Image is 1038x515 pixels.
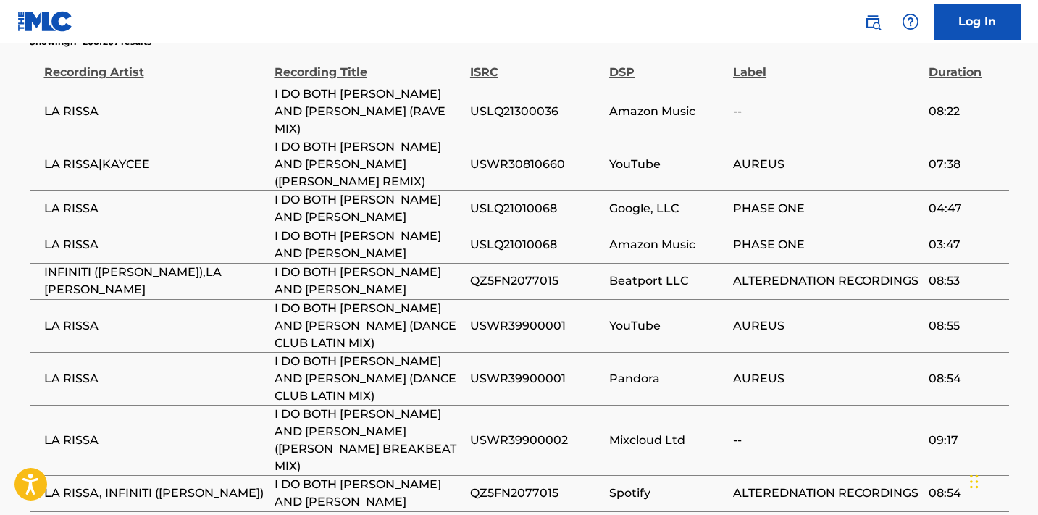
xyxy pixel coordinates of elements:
[929,103,1001,120] span: 08:22
[929,485,1001,502] span: 08:54
[470,432,602,449] span: USWR39900002
[609,49,726,81] div: DSP
[609,103,726,120] span: Amazon Music
[609,156,726,173] span: YouTube
[733,236,921,254] span: PHASE ONE
[470,317,602,335] span: USWR39900001
[44,432,267,449] span: LA RISSA
[275,227,463,262] span: I DO BOTH [PERSON_NAME] AND [PERSON_NAME]
[470,156,602,173] span: USWR30810660
[929,317,1001,335] span: 08:55
[929,156,1001,173] span: 07:38
[733,49,921,81] div: Label
[609,432,726,449] span: Mixcloud Ltd
[44,264,267,298] span: INFINITI ([PERSON_NAME]),LA [PERSON_NAME]
[44,485,267,502] span: LA RISSA, INFINITI ([PERSON_NAME])
[470,200,602,217] span: USLQ21010068
[858,7,887,36] a: Public Search
[275,476,463,511] span: I DO BOTH [PERSON_NAME] AND [PERSON_NAME]
[609,272,726,290] span: Beatport LLC
[929,200,1001,217] span: 04:47
[470,370,602,388] span: USWR39900001
[44,200,267,217] span: LA RISSA
[44,317,267,335] span: LA RISSA
[44,370,267,388] span: LA RISSA
[44,49,267,81] div: Recording Artist
[929,370,1001,388] span: 08:54
[934,4,1021,40] a: Log In
[609,370,726,388] span: Pandora
[733,370,921,388] span: AUREUS
[44,103,267,120] span: LA RISSA
[733,485,921,502] span: ALTEREDNATION RECORDINGS
[44,156,267,173] span: LA RISSA|KAYCEE
[733,200,921,217] span: PHASE ONE
[864,13,882,30] img: search
[470,272,602,290] span: QZ5FN2077015
[17,11,73,32] img: MLC Logo
[966,445,1038,515] iframe: Chat Widget
[929,272,1001,290] span: 08:53
[733,272,921,290] span: ALTEREDNATION RECORDINGS
[609,200,726,217] span: Google, LLC
[470,236,602,254] span: USLQ21010068
[733,103,921,120] span: --
[733,432,921,449] span: --
[733,317,921,335] span: AUREUS
[896,7,925,36] div: Help
[275,138,463,190] span: I DO BOTH [PERSON_NAME] AND [PERSON_NAME] ([PERSON_NAME] REMIX)
[609,317,726,335] span: YouTube
[902,13,919,30] img: help
[275,49,463,81] div: Recording Title
[609,236,726,254] span: Amazon Music
[470,49,602,81] div: ISRC
[470,103,602,120] span: USLQ21300036
[275,300,463,352] span: I DO BOTH [PERSON_NAME] AND [PERSON_NAME] (DANCE CLUB LATIN MIX)
[929,432,1001,449] span: 09:17
[970,460,979,503] div: Drag
[275,85,463,138] span: I DO BOTH [PERSON_NAME] AND [PERSON_NAME] (RAVE MIX)
[44,236,267,254] span: LA RISSA
[470,485,602,502] span: QZ5FN2077015
[275,406,463,475] span: I DO BOTH [PERSON_NAME] AND [PERSON_NAME] ([PERSON_NAME] BREAKBEAT MIX)
[275,264,463,298] span: I DO BOTH [PERSON_NAME] AND [PERSON_NAME]
[275,191,463,226] span: I DO BOTH [PERSON_NAME] AND [PERSON_NAME]
[929,236,1001,254] span: 03:47
[733,156,921,173] span: AUREUS
[929,49,1001,81] div: Duration
[275,353,463,405] span: I DO BOTH [PERSON_NAME] AND [PERSON_NAME] (DANCE CLUB LATIN MIX)
[609,485,726,502] span: Spotify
